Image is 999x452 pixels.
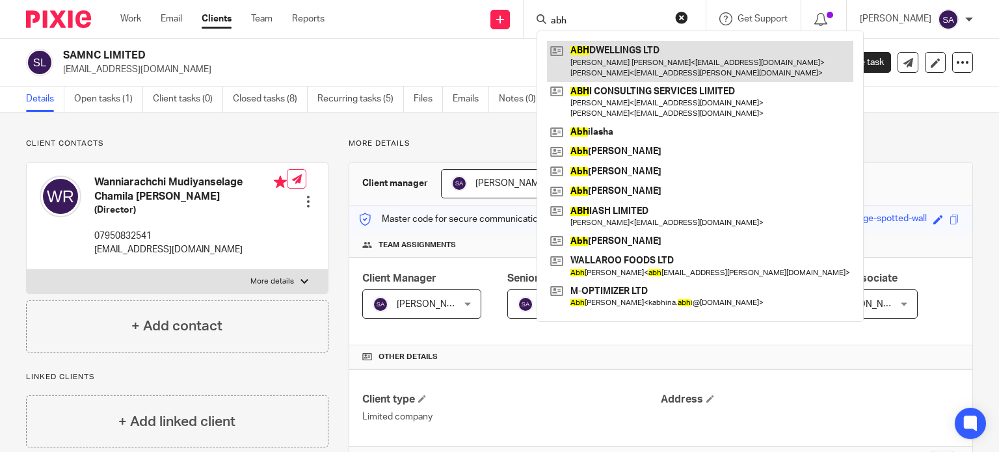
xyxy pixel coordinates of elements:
[153,86,223,112] a: Client tasks (0)
[26,49,53,76] img: svg%3E
[40,176,81,217] img: svg%3E
[349,139,973,149] p: More details
[202,12,232,25] a: Clients
[675,11,688,24] button: Clear
[26,86,64,112] a: Details
[292,12,325,25] a: Reports
[414,86,443,112] a: Files
[26,139,328,149] p: Client contacts
[233,86,308,112] a: Closed tasks (8)
[120,12,141,25] a: Work
[362,273,436,284] span: Client Manager
[362,177,428,190] h3: Client manager
[161,12,182,25] a: Email
[738,14,788,23] span: Get Support
[379,352,438,362] span: Other details
[379,240,456,250] span: Team assignments
[453,86,489,112] a: Emails
[317,86,404,112] a: Recurring tasks (5)
[26,10,91,28] img: Pixie
[74,86,143,112] a: Open tasks (1)
[94,243,287,256] p: [EMAIL_ADDRESS][DOMAIN_NAME]
[250,276,294,287] p: More details
[831,212,927,227] div: soft-beige-spotted-wall
[63,63,796,76] p: [EMAIL_ADDRESS][DOMAIN_NAME]
[397,300,468,309] span: [PERSON_NAME]
[507,273,598,284] span: Senior Accountant
[26,372,328,382] p: Linked clients
[362,410,661,423] p: Limited company
[475,179,547,188] span: [PERSON_NAME]
[359,213,583,226] p: Master code for secure communications and files
[373,297,388,312] img: svg%3E
[94,204,287,217] h5: (Director)
[63,49,650,62] h2: SAMNC LIMITED
[860,12,931,25] p: [PERSON_NAME]
[661,393,959,406] h4: Address
[94,176,287,204] h4: Wanniarachchi Mudiyanselage Chamila [PERSON_NAME]
[94,230,287,243] p: 07950832541
[938,9,959,30] img: svg%3E
[550,16,667,27] input: Search
[833,300,905,309] span: [PERSON_NAME]
[118,412,235,432] h4: + Add linked client
[274,176,287,189] i: Primary
[518,297,533,312] img: svg%3E
[131,316,222,336] h4: + Add contact
[251,12,273,25] a: Team
[499,86,546,112] a: Notes (0)
[362,393,661,406] h4: Client type
[451,176,467,191] img: svg%3E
